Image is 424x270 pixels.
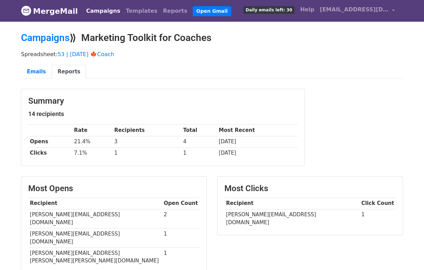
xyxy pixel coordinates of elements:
[181,147,217,159] td: 1
[162,198,200,209] th: Open Count
[28,228,162,248] td: [PERSON_NAME][EMAIL_ADDRESS][DOMAIN_NAME]
[52,65,86,79] a: Reports
[21,32,70,43] a: Campaigns
[162,209,200,228] td: 2
[217,125,298,136] th: Most Recent
[241,3,297,17] a: Daily emails left: 30
[28,136,72,147] th: Opens
[193,6,231,16] a: Open Gmail
[72,136,113,147] td: 21.4%
[28,198,162,209] th: Recipient
[113,147,181,159] td: 1
[21,65,52,79] a: Emails
[21,32,403,44] h2: ⟫ Marketing Toolkit for Coaches
[28,147,72,159] th: Clicks
[28,110,298,118] h5: 14 recipients
[162,228,200,248] td: 1
[28,184,200,194] h3: Most Opens
[28,209,162,228] td: [PERSON_NAME][EMAIL_ADDRESS][DOMAIN_NAME]
[217,147,298,159] td: [DATE]
[160,4,190,18] a: Reports
[217,136,298,147] td: [DATE]
[113,125,181,136] th: Recipients
[224,184,396,194] h3: Most Clicks
[360,209,396,228] td: 1
[123,4,160,18] a: Templates
[243,6,295,14] span: Daily emails left: 30
[28,247,162,266] td: [PERSON_NAME][EMAIL_ADDRESS][PERSON_NAME][PERSON_NAME][DOMAIN_NAME]
[83,4,123,18] a: Campaigns
[360,198,396,209] th: Click Count
[72,147,113,159] td: 7.1%
[21,4,78,18] a: MergeMail
[320,6,389,14] span: [EMAIL_ADDRESS][DOMAIN_NAME]
[317,3,397,19] a: [EMAIL_ADDRESS][DOMAIN_NAME]
[21,6,31,16] img: MergeMail logo
[113,136,181,147] td: 3
[181,136,217,147] td: 4
[21,51,403,58] p: Spreadsheet:
[162,247,200,266] td: 1
[224,209,360,228] td: [PERSON_NAME][EMAIL_ADDRESS][DOMAIN_NAME]
[181,125,217,136] th: Total
[28,96,298,106] h3: Summary
[57,51,114,58] a: 53 | [DATE] 🍁Coach
[72,125,113,136] th: Rate
[390,237,424,270] iframe: Chat Widget
[297,3,317,17] a: Help
[224,198,360,209] th: Recipient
